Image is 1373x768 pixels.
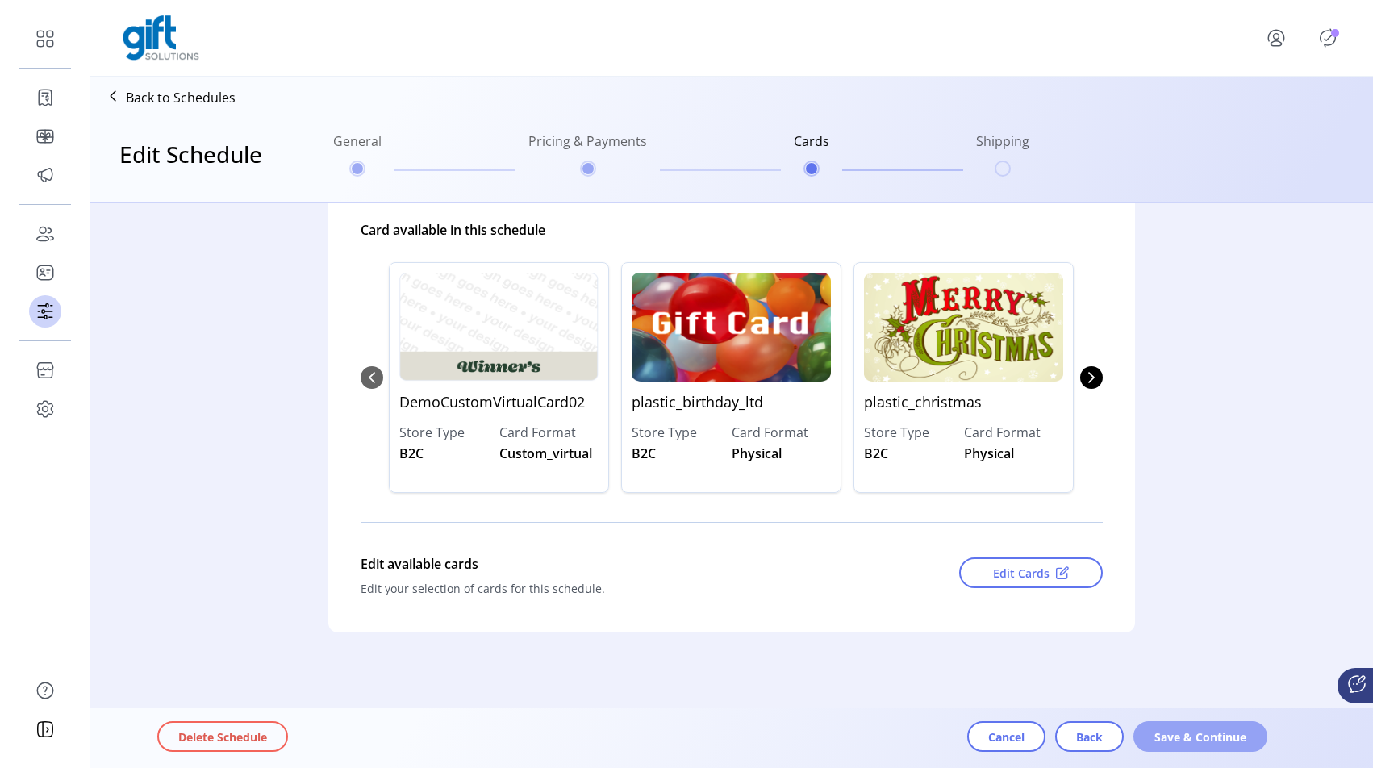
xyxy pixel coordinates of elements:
button: Cancel [967,721,1045,752]
button: Edit Cards [959,557,1103,588]
h6: Cards [794,131,829,161]
label: Card Format [499,423,599,442]
p: plastic_christmas [864,382,1063,423]
span: Cancel [988,728,1025,745]
button: Save & Continue [1133,721,1267,752]
div: 3 [1080,246,1312,509]
span: Custom_virtual [499,444,592,463]
img: plastic_christmas [864,273,1063,382]
label: Card Format [732,423,832,442]
button: Back [1055,721,1124,752]
span: Physical [732,444,782,463]
span: Save & Continue [1154,728,1246,745]
span: B2C [632,444,656,463]
button: Delete Schedule [157,721,288,752]
div: Card available in this schedule [361,214,1103,246]
div: 2 [848,246,1080,509]
p: plastic_birthday_ltd [632,382,831,423]
span: Edit Cards [993,565,1050,582]
img: DemoCustomVirtualCard02 [399,273,599,382]
span: Delete Schedule [178,728,267,745]
img: logo [123,15,199,61]
span: Back [1076,728,1103,745]
button: menu [1244,19,1315,57]
label: Store Type [864,423,964,442]
label: Card Format [964,423,1064,442]
span: Physical [964,444,1014,463]
img: plastic_birthday_ltd [632,273,831,382]
div: 0 [383,246,616,509]
span: B2C [864,444,888,463]
label: Store Type [632,423,732,442]
button: Next Page [1080,366,1103,389]
p: DemoCustomVirtualCard02 [399,382,599,423]
p: Back to Schedules [126,88,236,107]
div: Edit your selection of cards for this schedule. [361,580,891,597]
h3: Edit Schedule [119,137,262,171]
label: Store Type [399,423,499,442]
div: 1 [616,246,848,509]
button: Publisher Panel [1315,25,1341,51]
div: Edit available cards [361,548,891,580]
span: B2C [399,444,424,463]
